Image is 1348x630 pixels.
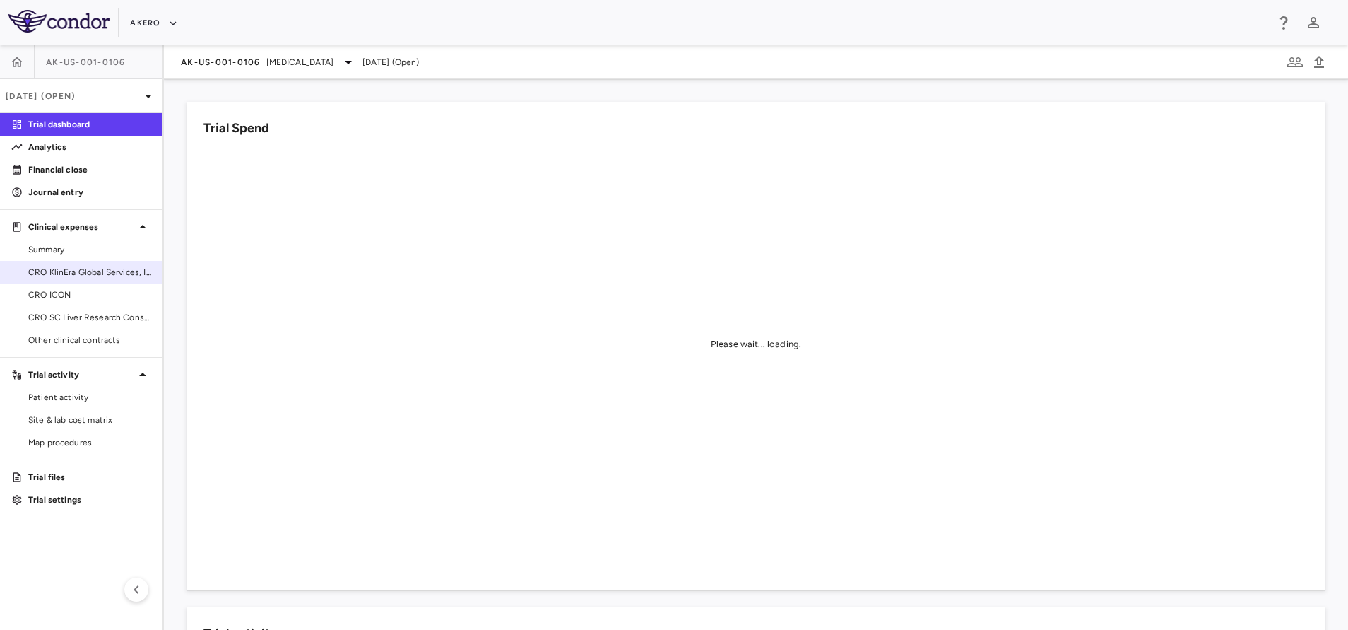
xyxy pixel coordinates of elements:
[711,338,801,351] div: Please wait... loading.
[28,471,151,484] p: Trial files
[28,494,151,506] p: Trial settings
[266,56,334,69] span: [MEDICAL_DATA]
[28,288,151,301] span: CRO ICON
[130,12,177,35] button: Akero
[28,163,151,176] p: Financial close
[28,311,151,324] span: CRO SC Liver Research Consortium LLC
[203,119,269,138] h6: Trial Spend
[28,436,151,449] span: Map procedures
[28,221,134,233] p: Clinical expenses
[28,186,151,199] p: Journal entry
[28,141,151,153] p: Analytics
[28,266,151,279] span: CRO KlinEra Global Services, Inc
[46,57,126,68] span: AK-US-001-0106
[28,368,134,381] p: Trial activity
[8,10,110,33] img: logo-full-SnFGN8VE.png
[28,334,151,346] span: Other clinical contracts
[28,391,151,404] span: Patient activity
[28,414,151,426] span: Site & lab cost matrix
[28,243,151,256] span: Summary
[6,90,140,103] p: [DATE] (Open)
[362,56,420,69] span: [DATE] (Open)
[181,57,261,68] span: AK-US-001-0106
[28,118,151,131] p: Trial dashboard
